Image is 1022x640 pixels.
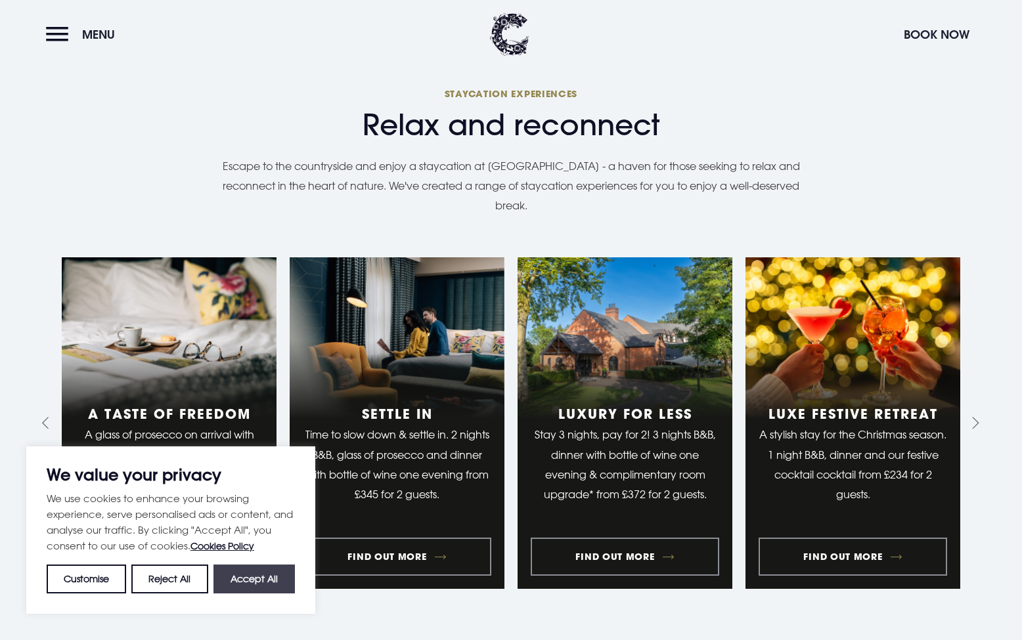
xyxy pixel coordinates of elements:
[490,13,529,56] img: Clandeboye Lodge
[62,108,960,142] span: Relax and reconnect
[62,257,277,589] li: 1 of 10
[131,565,208,593] button: Reject All
[518,257,732,589] li: 3 of 10
[47,565,126,593] button: Customise
[38,413,59,434] button: Go to last slide
[745,257,960,589] li: 4 of 10
[82,27,115,42] span: Menu
[209,156,813,216] p: Escape to the countryside and enjoy a staycation at [GEOGRAPHIC_DATA] - a haven for those seeking...
[46,20,122,49] button: Menu
[47,490,295,554] p: We use cookies to enhance your browsing experience, serve personalised ads or content, and analys...
[62,87,960,100] span: Staycation experiences
[290,257,504,589] li: 2 of 10
[190,540,254,551] a: Cookies Policy
[213,565,295,593] button: Accept All
[26,446,315,614] div: We value your privacy
[897,20,976,49] button: Book Now
[963,413,984,434] button: Next slide
[47,467,295,482] p: We value your privacy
